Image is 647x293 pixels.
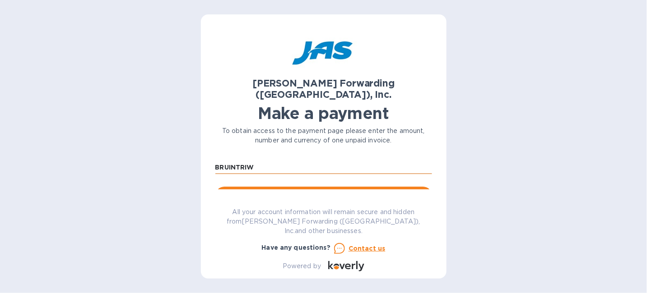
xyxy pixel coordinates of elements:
[262,244,331,251] b: Have any questions?
[252,78,395,100] b: [PERSON_NAME] Forwarding ([GEOGRAPHIC_DATA]), Inc.
[215,104,432,123] h1: Make a payment
[215,160,432,174] input: Enter customer reference number
[215,207,432,236] p: All your account information will remain secure and hidden from [PERSON_NAME] Forwarding ([GEOGRA...
[283,261,321,271] p: Powered by
[349,245,386,252] u: Contact us
[215,126,432,145] p: To obtain access to the payment page please enter the amount, number and currency of one unpaid i...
